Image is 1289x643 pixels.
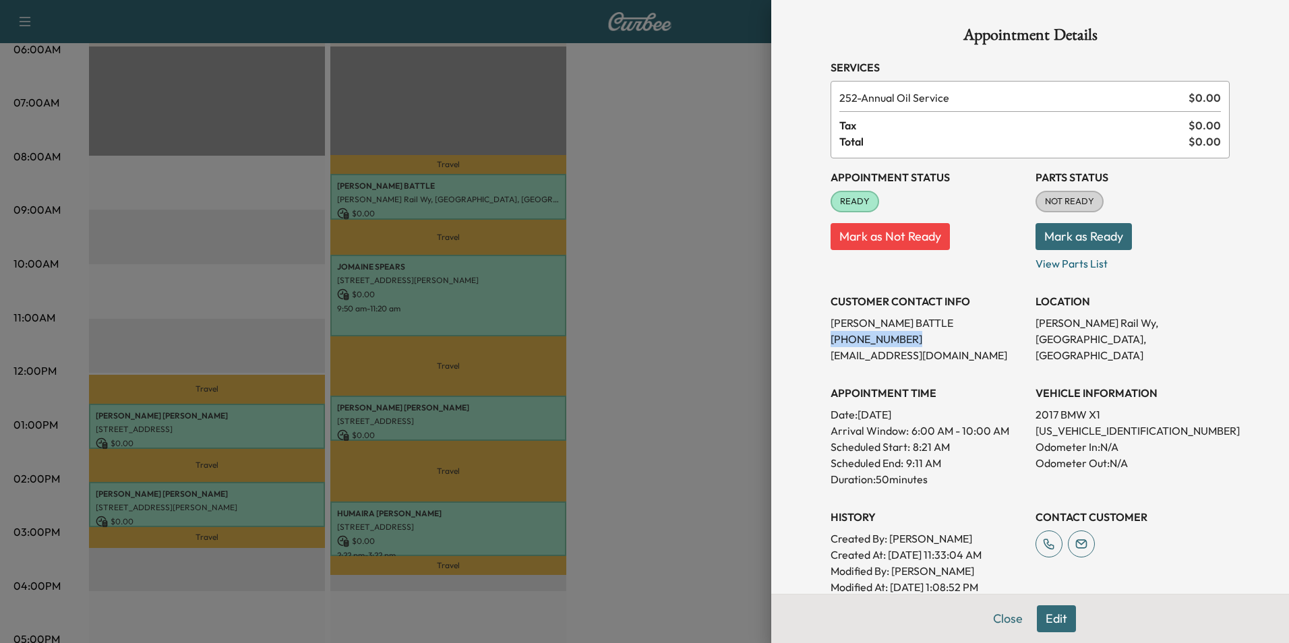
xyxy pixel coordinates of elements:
h1: Appointment Details [831,27,1230,49]
h3: VEHICLE INFORMATION [1036,385,1230,401]
button: Mark as Ready [1036,223,1132,250]
p: 8:21 AM [913,439,950,455]
span: $ 0.00 [1189,117,1221,133]
button: Close [984,605,1031,632]
p: Scheduled End: [831,455,903,471]
span: Annual Oil Service [839,90,1183,106]
span: READY [832,195,878,208]
p: Modified By : [PERSON_NAME] [831,563,1025,579]
h3: Services [831,59,1230,75]
span: Total [839,133,1189,150]
span: $ 0.00 [1189,133,1221,150]
h3: CONTACT CUSTOMER [1036,509,1230,525]
p: Duration: 50 minutes [831,471,1025,487]
span: Tax [839,117,1189,133]
p: [US_VEHICLE_IDENTIFICATION_NUMBER] [1036,423,1230,439]
p: Odometer Out: N/A [1036,455,1230,471]
p: Created By : [PERSON_NAME] [831,530,1025,547]
span: NOT READY [1037,195,1102,208]
h3: LOCATION [1036,293,1230,309]
p: Created At : [DATE] 11:33:04 AM [831,547,1025,563]
p: 2017 BMW X1 [1036,406,1230,423]
p: Odometer In: N/A [1036,439,1230,455]
p: Scheduled Start: [831,439,910,455]
button: Edit [1037,605,1076,632]
p: [PHONE_NUMBER] [831,331,1025,347]
p: [EMAIL_ADDRESS][DOMAIN_NAME] [831,347,1025,363]
span: $ 0.00 [1189,90,1221,106]
p: View Parts List [1036,250,1230,272]
p: [PERSON_NAME] Rail Wy, [GEOGRAPHIC_DATA], [GEOGRAPHIC_DATA] [1036,315,1230,363]
h3: CUSTOMER CONTACT INFO [831,293,1025,309]
p: Date: [DATE] [831,406,1025,423]
button: Mark as Not Ready [831,223,950,250]
h3: Parts Status [1036,169,1230,185]
h3: APPOINTMENT TIME [831,385,1025,401]
p: [PERSON_NAME] BATTLE [831,315,1025,331]
h3: History [831,509,1025,525]
span: 6:00 AM - 10:00 AM [911,423,1009,439]
p: Arrival Window: [831,423,1025,439]
h3: Appointment Status [831,169,1025,185]
p: Modified At : [DATE] 1:08:52 PM [831,579,1025,595]
p: 9:11 AM [906,455,941,471]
